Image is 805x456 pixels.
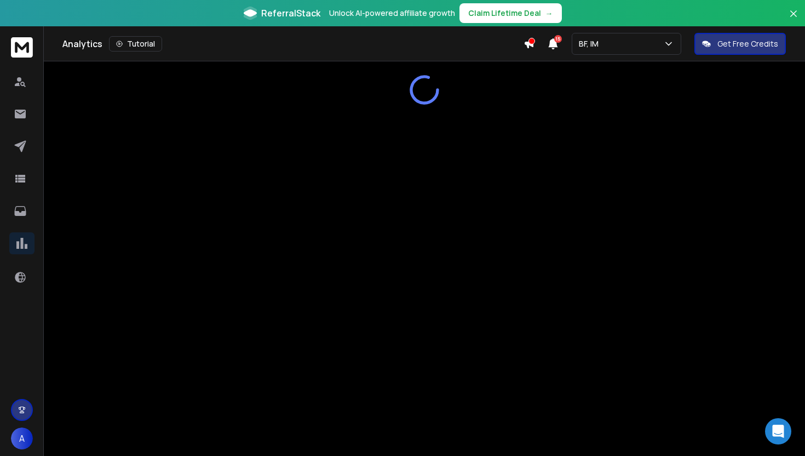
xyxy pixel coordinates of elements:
button: Close banner [786,7,801,33]
span: 15 [554,35,562,43]
p: Unlock AI-powered affiliate growth [329,8,455,19]
button: A [11,428,33,449]
div: Analytics [62,36,524,52]
button: Claim Lifetime Deal→ [459,3,562,23]
button: Tutorial [109,36,162,52]
span: → [545,8,553,19]
p: BF, IM [579,38,603,49]
p: Get Free Credits [717,38,778,49]
button: Get Free Credits [694,33,786,55]
div: Open Intercom Messenger [765,418,791,444]
span: ReferralStack [261,7,320,20]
